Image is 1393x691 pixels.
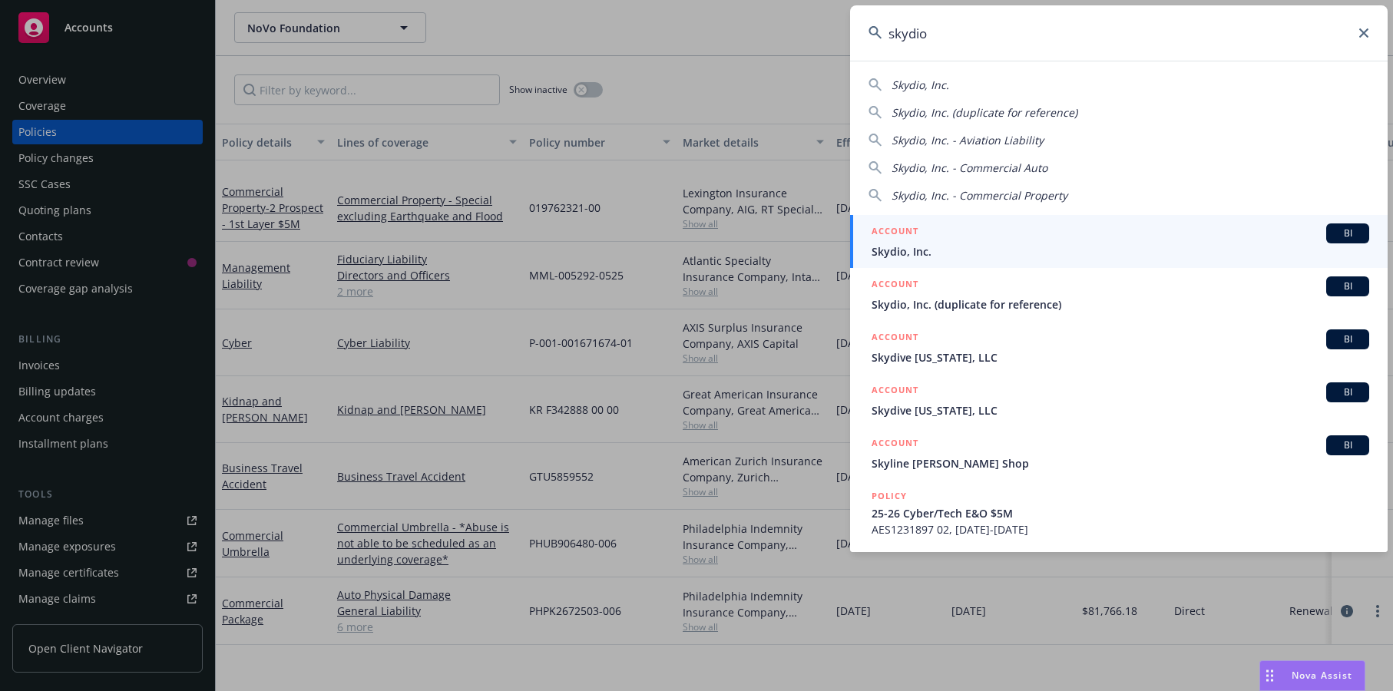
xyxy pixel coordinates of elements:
input: Search... [850,5,1388,61]
span: Skydive [US_STATE], LLC [872,349,1369,365]
span: Skyline [PERSON_NAME] Shop [872,455,1369,471]
a: ACCOUNTBISkydio, Inc. (duplicate for reference) [850,268,1388,321]
span: Skydive [US_STATE], LLC [872,402,1369,418]
a: ACCOUNTBISkydio, Inc. [850,215,1388,268]
h5: ACCOUNT [872,223,918,242]
span: Skydio, Inc. - Commercial Auto [892,160,1047,175]
div: Drag to move [1260,661,1279,690]
button: Nova Assist [1259,660,1365,691]
h5: ACCOUNT [872,435,918,454]
h5: ACCOUNT [872,329,918,348]
span: BI [1332,385,1363,399]
span: Skydio, Inc. [892,78,949,92]
span: 25-26 Cyber/Tech E&O $5M [872,505,1369,521]
span: BI [1332,279,1363,293]
span: BI [1332,332,1363,346]
span: BI [1332,438,1363,452]
span: BI [1332,226,1363,240]
span: Skydio, Inc. [872,243,1369,260]
a: ACCOUNTBISkydive [US_STATE], LLC [850,321,1388,374]
span: Nova Assist [1292,669,1352,682]
a: ACCOUNTBISkyline [PERSON_NAME] Shop [850,427,1388,480]
span: Skydio, Inc. (duplicate for reference) [892,105,1077,120]
a: POLICY25-26 Cyber/Tech E&O $5MAES1231897 02, [DATE]-[DATE] [850,480,1388,546]
a: ACCOUNTBISkydive [US_STATE], LLC [850,374,1388,427]
span: Skydio, Inc. - Aviation Liability [892,133,1044,147]
span: AES1231897 02, [DATE]-[DATE] [872,521,1369,537]
span: Skydio, Inc. - Commercial Property [892,188,1067,203]
span: Skydio, Inc. (duplicate for reference) [872,296,1369,312]
h5: POLICY [872,488,907,504]
h5: ACCOUNT [872,276,918,295]
h5: ACCOUNT [872,382,918,401]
